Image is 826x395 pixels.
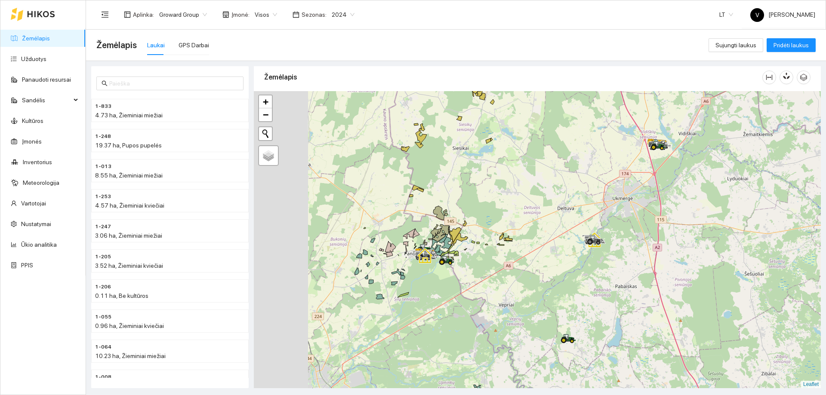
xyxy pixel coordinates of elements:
[22,92,71,109] span: Sandėlis
[21,55,46,62] a: Užduotys
[762,70,776,84] button: column-width
[101,11,109,18] span: menu-fold
[259,108,272,121] a: Zoom out
[95,373,111,381] span: 1-008
[109,79,238,88] input: Paieška
[332,8,354,21] span: 2024
[95,142,162,149] span: 19.37 ha, Pupos pupelės
[21,241,57,248] a: Ūkio analitika
[95,223,111,231] span: 1-247
[709,42,763,49] a: Sujungti laukus
[709,38,763,52] button: Sujungti laukus
[23,179,59,186] a: Meteorologija
[767,42,816,49] a: Pridėti laukus
[302,10,327,19] span: Sezonas :
[755,8,759,22] span: V
[803,381,819,387] a: Leaflet
[95,232,162,239] span: 3.06 ha, Žieminiai miežiai
[767,38,816,52] button: Pridėti laukus
[22,76,71,83] a: Panaudoti resursai
[263,96,268,107] span: +
[259,146,278,165] a: Layers
[95,283,111,291] span: 1-206
[95,193,111,201] span: 1-253
[21,220,51,227] a: Nustatymai
[96,38,137,52] span: Žemėlapis
[95,343,111,351] span: 1-064
[124,11,131,18] span: layout
[95,112,163,119] span: 4.73 ha, Žieminiai miežiai
[719,8,733,21] span: LT
[263,109,268,120] span: −
[763,74,776,81] span: column-width
[750,11,815,18] span: [PERSON_NAME]
[95,313,111,321] span: 1-055
[133,10,154,19] span: Aplinka :
[95,262,163,269] span: 3.52 ha, Žieminiai kviečiai
[259,127,272,140] button: Initiate a new search
[95,292,148,299] span: 0.11 ha, Be kultūros
[264,65,762,89] div: Žemėlapis
[774,40,809,50] span: Pridėti laukus
[21,200,46,207] a: Vartotojai
[95,202,164,209] span: 4.57 ha, Žieminiai kviečiai
[222,11,229,18] span: shop
[255,8,277,21] span: Visos
[95,102,111,110] span: 1-833
[159,8,207,21] span: Groward Group
[23,159,52,165] a: Inventorius
[231,10,250,19] span: Įmonė :
[22,35,50,42] a: Žemėlapis
[715,40,756,50] span: Sujungti laukus
[102,80,108,86] span: search
[95,322,164,329] span: 0.96 ha, Žieminiai kviečiai
[259,95,272,108] a: Zoom in
[96,6,114,23] button: menu-fold
[95,162,111,171] span: 1-013
[147,40,165,50] div: Laukai
[293,11,299,18] span: calendar
[95,352,166,359] span: 10.23 ha, Žieminiai miežiai
[95,132,111,141] span: 1-248
[95,172,163,179] span: 8.55 ha, Žieminiai miežiai
[22,117,43,124] a: Kultūros
[22,138,42,145] a: Įmonės
[21,262,33,269] a: PPIS
[95,253,111,261] span: 1-205
[179,40,209,50] div: GPS Darbai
